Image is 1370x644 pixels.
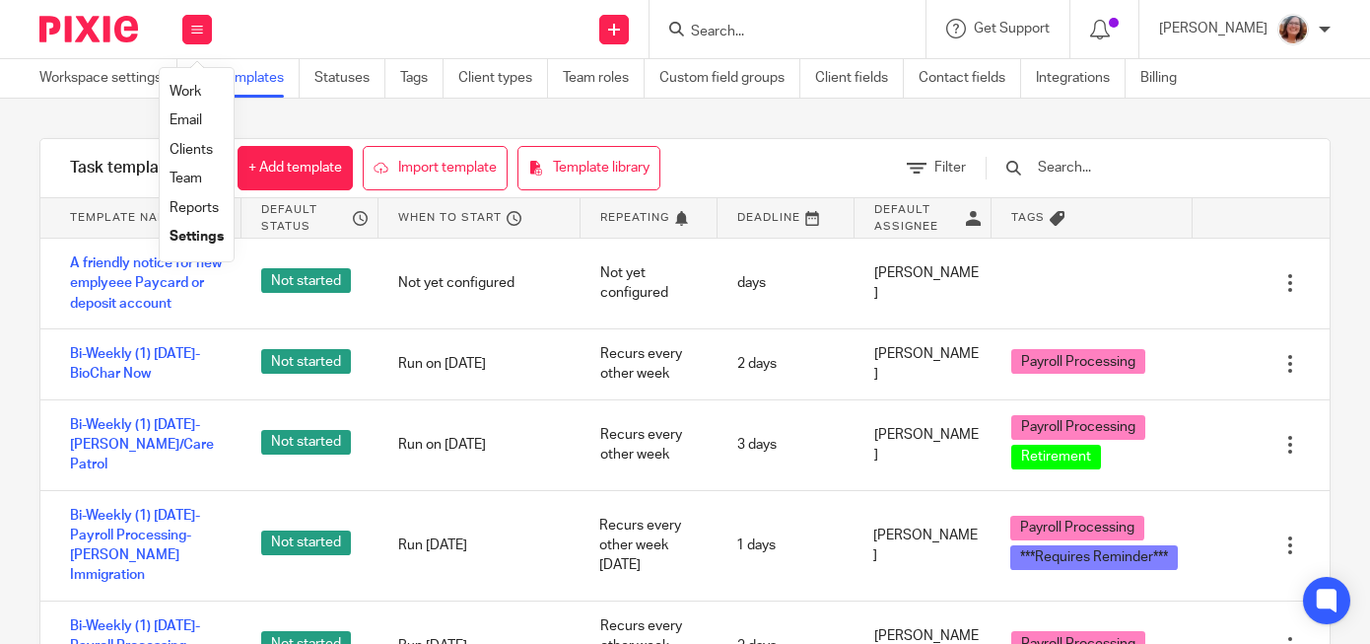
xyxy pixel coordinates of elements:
[39,59,177,98] a: Workspace settings
[70,344,222,385] a: Bi-Weekly (1) [DATE]- BioChar Now
[363,146,508,190] a: Import template
[580,501,717,591] div: Recurs every other week [DATE]
[70,253,222,314] a: A friendly notice for new emplyeee Paycard or deposit account
[689,24,866,41] input: Search
[563,59,645,98] a: Team roles
[874,201,961,235] span: Default assignee
[170,113,202,127] a: Email
[170,85,201,99] a: Work
[517,146,660,190] a: Template library
[718,420,855,469] div: 3 days
[70,158,218,179] h1: Task templates
[854,511,991,581] div: [PERSON_NAME]
[261,201,348,235] span: Default status
[737,209,800,226] span: Deadline
[70,209,176,226] span: Template name
[261,349,351,374] span: Not started
[1277,14,1309,45] img: LB%20Reg%20Headshot%208-2-23.jpg
[261,531,351,555] span: Not started
[581,410,718,480] div: Recurs every other week
[378,339,580,389] div: Run on [DATE]
[170,201,219,215] a: Reports
[974,22,1050,36] span: Get Support
[1021,447,1091,466] span: Retirement
[1021,417,1135,437] span: Payroll Processing
[378,258,580,308] div: Not yet configured
[855,329,992,399] div: [PERSON_NAME]
[261,430,351,455] span: Not started
[39,16,138,42] img: Pixie
[855,410,992,480] div: [PERSON_NAME]
[855,249,992,319] div: [PERSON_NAME]
[458,59,548,98] a: Client types
[378,420,580,469] div: Run on [DATE]
[717,521,854,570] div: 1 days
[398,209,502,226] span: When to start
[1036,59,1126,98] a: Integrations
[1159,19,1267,38] p: [PERSON_NAME]
[718,339,855,389] div: 2 days
[378,521,580,570] div: Run [DATE]
[170,143,213,157] a: Clients
[238,146,353,190] a: + Add template
[718,258,855,308] div: days
[400,59,444,98] a: Tags
[581,249,718,319] div: Not yet configured
[934,161,966,175] span: Filter
[1011,209,1045,226] span: Tags
[1140,59,1192,98] a: Billing
[1036,157,1266,179] input: Search...
[70,506,222,586] a: Bi-Weekly (1) [DATE]-Payroll Processing- [PERSON_NAME] Immigration
[581,329,718,399] div: Recurs every other week
[314,59,385,98] a: Statuses
[192,59,300,98] a: Task templates
[919,59,1021,98] a: Contact fields
[170,230,224,244] a: Settings
[170,172,202,185] a: Team
[815,59,904,98] a: Client fields
[1021,352,1135,372] span: Payroll Processing
[1020,518,1134,537] span: Payroll Processing
[70,415,222,475] a: Bi-Weekly (1) [DATE]- [PERSON_NAME]/CarePatrol
[261,268,351,293] span: Not started
[659,59,800,98] a: Custom field groups
[600,209,669,226] span: Repeating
